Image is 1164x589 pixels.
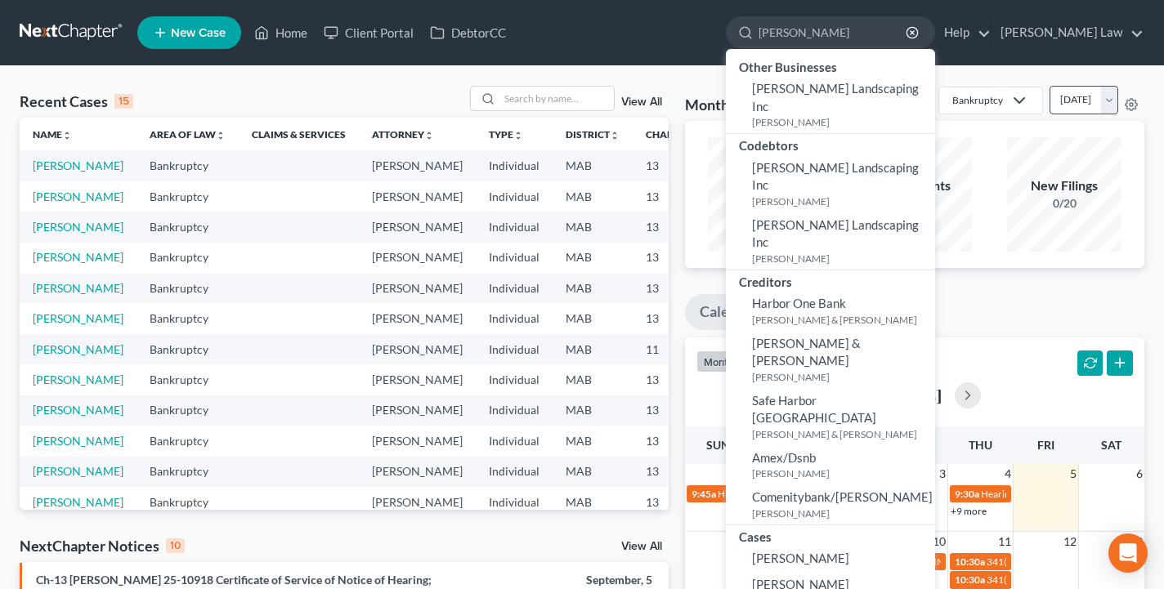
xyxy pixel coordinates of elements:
td: [PERSON_NAME] [359,426,476,456]
span: Hearing for [PERSON_NAME] [981,488,1108,500]
span: 12 [1062,532,1078,551]
td: [PERSON_NAME] [359,457,476,487]
td: MAB [553,487,633,517]
td: Individual [476,487,553,517]
span: 6 [1135,464,1144,484]
div: Codebtors [726,134,935,154]
h3: Monthly Progress [685,95,801,114]
td: MAB [553,364,633,395]
input: Search by name... [499,87,614,110]
a: Client Portal [316,18,422,47]
td: 13 [633,181,714,212]
a: View All [621,96,662,108]
td: Individual [476,181,553,212]
td: MAB [553,426,633,456]
span: 10:30a [955,556,985,568]
small: [PERSON_NAME] [752,194,931,208]
td: Bankruptcy [137,212,239,242]
span: [PERSON_NAME] [752,551,849,565]
a: [PERSON_NAME] [33,311,123,325]
span: Comenitybank/[PERSON_NAME] [752,489,933,504]
span: 341(a) meeting for [PERSON_NAME] [987,556,1144,568]
td: MAB [553,181,633,212]
a: [PERSON_NAME] [33,190,123,203]
a: [PERSON_NAME] [33,158,123,172]
td: MAB [553,243,633,273]
td: MAB [553,273,633,303]
a: [PERSON_NAME] [33,434,123,448]
a: [PERSON_NAME] [33,373,123,386]
a: Area of Lawunfold_more [150,128,226,141]
td: Bankruptcy [137,487,239,517]
td: 13 [633,243,714,273]
td: Individual [476,243,553,273]
td: Individual [476,273,553,303]
span: [PERSON_NAME] Landscaping Inc [752,160,919,192]
span: 341(a) meeting for [PERSON_NAME] [987,573,1144,586]
span: Amex/Dsnb [752,450,816,465]
a: [PERSON_NAME] [33,281,123,295]
a: [PERSON_NAME] Landscaping Inc[PERSON_NAME] [726,212,935,270]
span: 5 [1068,464,1078,484]
a: Amex/Dsnb[PERSON_NAME] [726,445,935,485]
span: Sun [706,438,730,452]
a: Comenitybank/[PERSON_NAME][PERSON_NAME] [726,484,935,524]
a: Districtunfold_more [566,128,620,141]
td: Individual [476,212,553,242]
td: Individual [476,395,553,426]
small: [PERSON_NAME] [752,466,931,480]
td: Bankruptcy [137,395,239,426]
a: Home [246,18,316,47]
td: 13 [633,487,714,517]
a: Typeunfold_more [489,128,523,141]
span: 9:45a [692,488,716,500]
td: [PERSON_NAME] [359,150,476,181]
td: [PERSON_NAME] [359,364,476,395]
td: [PERSON_NAME] [359,212,476,242]
td: 13 [633,273,714,303]
small: [PERSON_NAME] & [PERSON_NAME] [752,427,931,441]
a: [PERSON_NAME] [726,546,935,571]
td: MAB [553,212,633,242]
a: DebtorCC [422,18,514,47]
i: unfold_more [62,131,72,141]
span: New Case [171,27,226,39]
a: Chapterunfold_more [646,128,701,141]
i: unfold_more [513,131,523,141]
i: unfold_more [610,131,620,141]
span: Thu [969,438,992,452]
div: Cases [726,525,935,546]
td: MAB [553,150,633,181]
i: unfold_more [216,131,226,141]
a: [PERSON_NAME] [33,220,123,234]
td: Bankruptcy [137,273,239,303]
div: Bankruptcy [952,93,1003,107]
div: 10 [166,538,185,553]
a: [PERSON_NAME] [33,250,123,264]
td: MAB [553,457,633,487]
small: [PERSON_NAME] & [PERSON_NAME] [752,313,931,327]
div: Creditors [726,270,935,291]
td: Bankruptcy [137,150,239,181]
a: [PERSON_NAME] & [PERSON_NAME][PERSON_NAME] [726,331,935,388]
th: Claims & Services [239,118,359,150]
td: Individual [476,426,553,456]
small: [PERSON_NAME] [752,370,931,384]
small: [PERSON_NAME] [752,506,931,520]
td: [PERSON_NAME] [359,395,476,426]
a: Nameunfold_more [33,128,72,141]
td: 13 [633,395,714,426]
div: NextChapter Notices [20,536,185,556]
td: Individual [476,150,553,181]
td: Bankruptcy [137,457,239,487]
div: Open Intercom Messenger [1108,533,1148,573]
span: Fri [1037,438,1054,452]
td: 13 [633,426,714,456]
small: [PERSON_NAME] [752,115,931,129]
a: [PERSON_NAME] [33,464,123,478]
span: 11 [996,532,1013,551]
td: MAB [553,334,633,364]
div: New Leads [708,176,822,195]
td: 13 [633,457,714,487]
span: 3 [938,464,947,484]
